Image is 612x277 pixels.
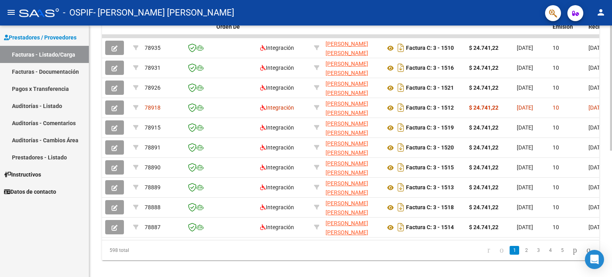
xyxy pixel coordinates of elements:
[396,101,406,114] i: Descargar documento
[556,244,568,257] li: page 5
[396,81,406,94] i: Descargar documento
[257,9,311,44] datatable-header-cell: Area
[545,246,555,255] a: 4
[326,120,368,136] span: [PERSON_NAME] [PERSON_NAME]
[396,221,406,234] i: Descargar documento
[181,9,213,44] datatable-header-cell: CAE
[260,184,294,191] span: Integración
[585,250,604,269] div: Open Intercom Messenger
[469,164,498,171] strong: $ 24.741,22
[260,164,294,171] span: Integración
[557,246,567,255] a: 5
[326,200,368,216] span: [PERSON_NAME] [PERSON_NAME]
[396,61,406,74] i: Descargar documento
[553,144,559,151] span: 10
[406,125,454,131] strong: Factura C: 3 - 1519
[260,104,294,111] span: Integración
[588,144,605,151] span: [DATE]
[326,59,379,76] div: 27276924767
[534,246,543,255] a: 3
[326,199,379,216] div: 27276924767
[145,84,161,91] span: 78926
[469,104,498,111] strong: $ 24.741,22
[145,144,161,151] span: 78891
[326,180,368,196] span: [PERSON_NAME] [PERSON_NAME]
[517,104,533,111] span: [DATE]
[141,9,181,44] datatable-header-cell: ID
[4,170,41,179] span: Instructivos
[549,9,585,44] datatable-header-cell: Días desde Emisión
[260,124,294,131] span: Integración
[396,201,406,214] i: Descargar documento
[260,45,294,51] span: Integración
[517,144,533,151] span: [DATE]
[406,185,454,191] strong: Factura C: 3 - 1513
[532,244,544,257] li: page 3
[406,165,454,171] strong: Factura C: 3 - 1515
[260,224,294,230] span: Integración
[553,164,559,171] span: 10
[508,244,520,257] li: page 1
[396,121,406,134] i: Descargar documento
[326,100,368,116] span: [PERSON_NAME] [PERSON_NAME]
[469,144,498,151] strong: $ 24.741,22
[553,124,559,131] span: 10
[553,104,559,111] span: 10
[260,65,294,71] span: Integración
[588,65,605,71] span: [DATE]
[553,184,559,191] span: 10
[4,33,76,42] span: Prestadores / Proveedores
[569,246,581,255] a: go to next page
[145,184,161,191] span: 78889
[6,8,16,17] mat-icon: menu
[406,224,454,231] strong: Factura C: 3 - 1514
[145,224,161,230] span: 78887
[522,246,531,255] a: 2
[553,45,559,51] span: 10
[260,84,294,91] span: Integración
[326,179,379,196] div: 27276924767
[322,9,382,44] datatable-header-cell: Razón Social
[145,65,161,71] span: 78931
[326,81,368,96] span: [PERSON_NAME] [PERSON_NAME]
[326,139,379,156] div: 27276924767
[406,65,454,71] strong: Factura C: 3 - 1516
[145,104,161,111] span: 78918
[326,219,379,236] div: 27276924767
[544,244,556,257] li: page 4
[469,224,498,230] strong: $ 24.741,22
[406,204,454,211] strong: Factura C: 3 - 1518
[145,124,161,131] span: 78915
[406,45,454,51] strong: Factura C: 3 - 1510
[326,39,379,56] div: 27276924767
[396,141,406,154] i: Descargar documento
[102,240,200,260] div: 598 total
[326,61,368,76] span: [PERSON_NAME] [PERSON_NAME]
[396,161,406,174] i: Descargar documento
[517,164,533,171] span: [DATE]
[588,124,605,131] span: [DATE]
[326,41,368,56] span: [PERSON_NAME] [PERSON_NAME]
[553,84,559,91] span: 10
[469,65,498,71] strong: $ 24.741,22
[510,246,519,255] a: 1
[326,119,379,136] div: 27276924767
[596,8,606,17] mat-icon: person
[583,246,594,255] a: go to last page
[496,246,507,255] a: go to previous page
[145,204,161,210] span: 78888
[553,224,559,230] span: 10
[588,204,605,210] span: [DATE]
[406,85,454,91] strong: Factura C: 3 - 1521
[484,246,494,255] a: go to first page
[553,204,559,210] span: 10
[517,124,533,131] span: [DATE]
[469,45,498,51] strong: $ 24.741,22
[216,14,246,30] span: Facturado x Orden De
[469,124,498,131] strong: $ 24.741,22
[260,204,294,210] span: Integración
[396,41,406,54] i: Descargar documento
[588,164,605,171] span: [DATE]
[517,224,533,230] span: [DATE]
[396,181,406,194] i: Descargar documento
